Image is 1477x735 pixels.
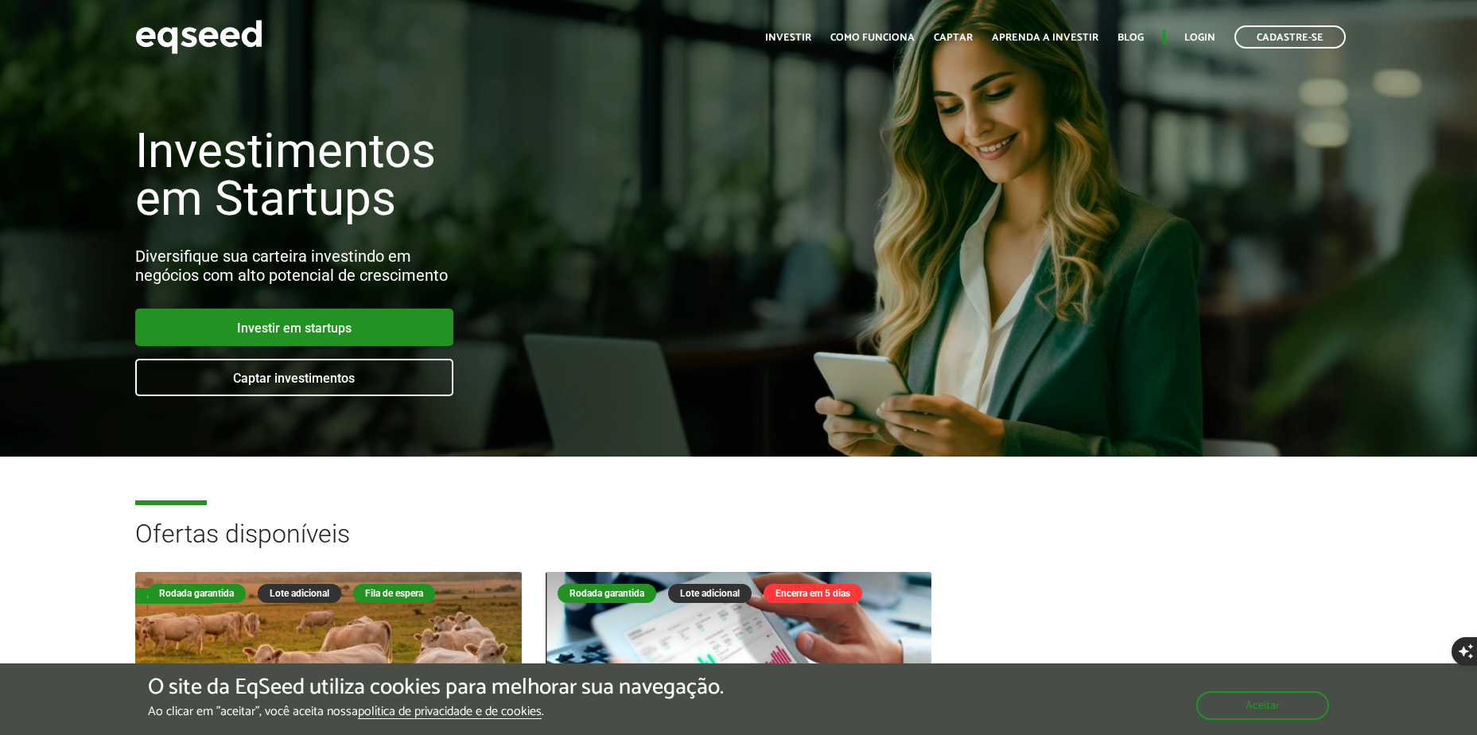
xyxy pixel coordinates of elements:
img: EqSeed [135,16,262,58]
h5: O site da EqSeed utiliza cookies para melhorar sua navegação. [148,675,724,700]
div: Rodada garantida [147,584,246,603]
div: Lote adicional [258,584,341,603]
a: Como funciona [830,33,915,43]
p: Ao clicar em "aceitar", você aceita nossa . [148,704,724,719]
a: Investir [765,33,811,43]
div: Encerra em 5 dias [764,584,862,603]
button: Aceitar [1196,691,1329,720]
a: Login [1184,33,1215,43]
h2: Ofertas disponíveis [135,520,1343,572]
div: Rodada garantida [558,584,656,603]
h1: Investimentos em Startups [135,127,850,223]
a: política de privacidade e de cookies [358,706,542,719]
a: Cadastre-se [1234,25,1346,49]
a: Blog [1117,33,1144,43]
a: Aprenda a investir [992,33,1098,43]
a: Investir em startups [135,309,453,346]
div: Fila de espera [353,584,435,603]
a: Captar investimentos [135,359,453,396]
div: Diversifique sua carteira investindo em negócios com alto potencial de crescimento [135,247,850,285]
div: Fila de espera [135,588,219,604]
div: Lote adicional [668,584,752,603]
a: Captar [934,33,973,43]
